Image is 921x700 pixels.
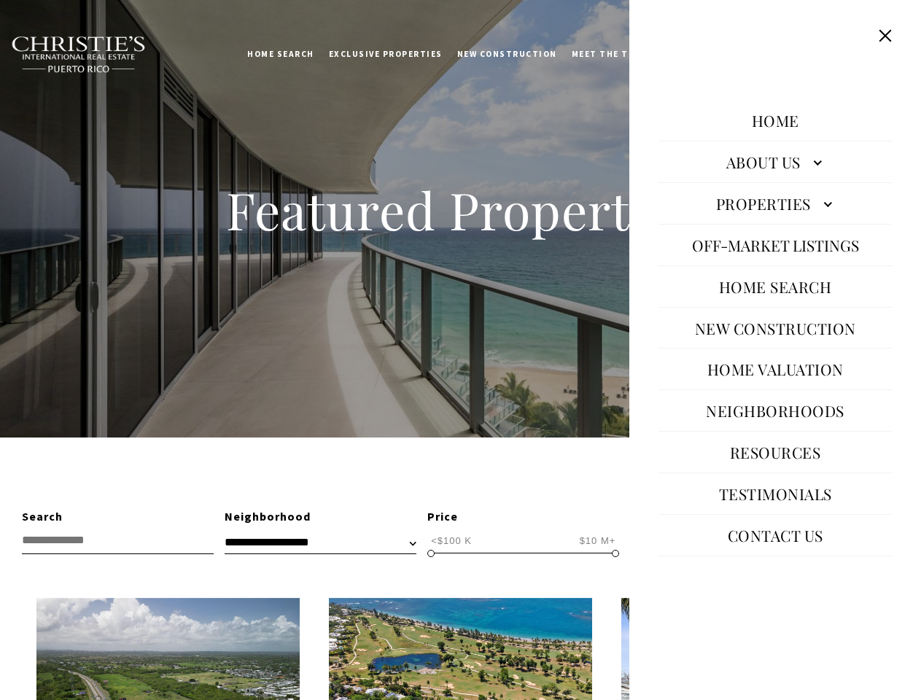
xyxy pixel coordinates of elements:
a: Home Search [712,269,839,304]
a: Resources [723,435,828,470]
span: <$100 K [427,534,475,548]
div: Do you have questions? [15,33,211,43]
div: Search [22,507,214,526]
div: Price [427,507,619,526]
button: Off-Market Listings [685,227,866,262]
span: I agree to be contacted by [PERSON_NAME] International Real Estate PR via text, call & email. To ... [18,90,208,117]
a: Neighborhoods [699,393,852,428]
a: Meet the Team [564,36,656,72]
div: Call or text [DATE], we are here to help! [15,47,211,57]
button: Close this option [871,22,899,50]
h1: Featured Properties [133,178,789,242]
span: Exclusive Properties [329,49,443,59]
span: New Construction [457,49,557,59]
span: $10 M+ [576,534,620,548]
a: New Construction [688,311,863,346]
a: Properties [658,186,892,221]
div: Neighborhood [225,507,416,526]
a: Contact Us [720,518,831,553]
a: Home [745,103,807,138]
a: Exclusive Properties [322,36,450,72]
a: About Us [658,144,892,179]
img: Christie's International Real Estate black text logo [11,36,147,74]
a: Home Search [240,36,322,72]
span: [PHONE_NUMBER] [60,69,182,83]
a: New Construction [450,36,564,72]
a: Home Valuation [700,351,851,386]
a: Testimonials [712,476,839,511]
